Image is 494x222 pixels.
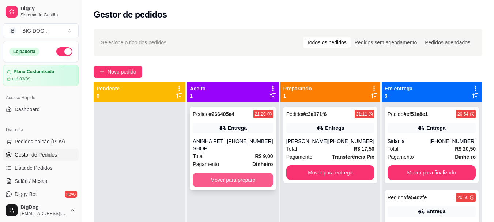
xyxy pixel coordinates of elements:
[457,111,468,117] div: 20:54
[388,195,404,200] span: Pedido
[20,12,76,18] span: Sistema de Gestão
[388,165,476,180] button: Mover para finalizado
[3,202,79,219] button: BigDog[EMAIL_ADDRESS][DOMAIN_NAME]
[455,146,476,152] strong: R$ 20,50
[283,92,312,99] p: 1
[3,175,79,187] a: Salão / Mesas
[94,66,142,78] button: Novo pedido
[15,151,57,158] span: Gestor de Pedidos
[97,85,120,92] p: Pendente
[457,195,468,200] div: 20:56
[286,138,328,145] div: [PERSON_NAME]
[99,69,105,74] span: plus
[12,76,30,82] article: até 03/09
[3,92,79,104] div: Acesso Rápido
[209,111,234,117] strong: # 266405a4
[14,69,54,75] article: Plano Customizado
[3,23,79,38] button: Select a team
[190,85,205,92] p: Aceito
[286,153,313,161] span: Pagamento
[227,138,273,152] div: [PHONE_NUMBER]
[388,145,399,153] span: Total
[20,5,76,12] span: Diggy
[3,124,79,136] div: Dia a dia
[9,48,39,56] div: Loja aberta
[252,161,273,167] strong: Dinheiro
[15,138,65,145] span: Pedidos balcão (PDV)
[15,106,40,113] span: Dashboard
[388,138,430,145] div: Sirlania
[20,204,67,211] span: BigDog
[3,3,79,20] a: DiggySistema de Gestão
[193,111,209,117] span: Pedido
[426,208,445,215] div: Entrega
[15,164,53,172] span: Lista de Pedidos
[354,146,374,152] strong: R$ 17,50
[286,111,302,117] span: Pedido
[3,104,79,115] a: Dashboard
[3,162,79,174] a: Lista de Pedidos
[97,92,120,99] p: 0
[328,138,374,145] div: [PHONE_NUMBER]
[421,37,474,48] div: Pedidos agendados
[190,92,205,99] p: 1
[94,9,167,20] h2: Gestor de pedidos
[193,138,227,152] div: ANINHA PET SHOP
[403,195,427,200] strong: # fa54c2fe
[101,38,166,46] span: Selecione o tipo dos pedidos
[3,188,79,200] a: Diggy Botnovo
[351,37,421,48] div: Pedidos sem agendamento
[388,153,414,161] span: Pagamento
[193,160,219,168] span: Pagamento
[325,124,344,132] div: Entrega
[302,111,327,117] strong: # c3a171f6
[388,111,404,117] span: Pedido
[3,65,79,86] a: Plano Customizadoaté 03/09
[193,173,273,187] button: Mover para preparo
[303,37,351,48] div: Todos os pedidos
[255,111,266,117] div: 21:20
[15,177,47,185] span: Salão / Mesas
[228,124,247,132] div: Entrega
[455,154,476,160] strong: Dinheiro
[3,136,79,147] button: Pedidos balcão (PDV)
[403,111,428,117] strong: # ef51a8e1
[22,27,49,34] div: BIG DOG ...
[332,154,374,160] strong: Transferência Pix
[426,124,445,132] div: Entrega
[286,165,374,180] button: Mover para entrega
[108,68,136,76] span: Novo pedido
[385,85,412,92] p: Em entrega
[255,153,273,159] strong: R$ 9,00
[20,211,67,217] span: [EMAIL_ADDRESS][DOMAIN_NAME]
[3,149,79,161] a: Gestor de Pedidos
[9,27,16,34] span: B
[356,111,367,117] div: 21:11
[430,138,476,145] div: [PHONE_NUMBER]
[283,85,312,92] p: Preparando
[385,92,412,99] p: 3
[286,145,297,153] span: Total
[56,47,72,56] button: Alterar Status
[193,152,204,160] span: Total
[15,191,37,198] span: Diggy Bot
